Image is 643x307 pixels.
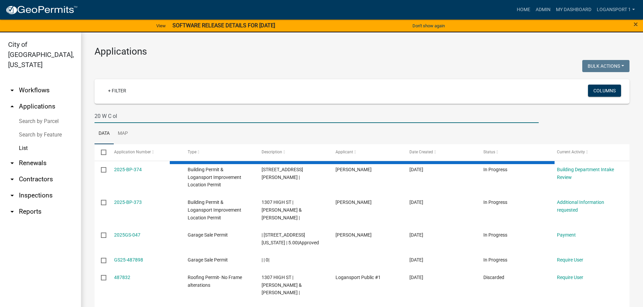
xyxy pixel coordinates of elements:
span: Type [188,150,196,154]
button: Columns [588,85,621,97]
a: View [154,20,168,31]
a: Additional Information requested [557,199,604,213]
a: GS25-487898 [114,257,143,263]
span: In Progress [483,167,507,172]
i: arrow_drop_down [8,191,16,199]
span: In Progress [483,232,507,238]
a: 487832 [114,275,130,280]
datatable-header-cell: Application Number [107,144,181,160]
span: | 1709 Michigan Avenue | 5.00|Approved [262,232,319,245]
span: 10/04/2025 [409,167,423,172]
span: Roofing Permit- No Frame alterations [188,275,242,288]
span: In Progress [483,257,507,263]
datatable-header-cell: Select [95,144,107,160]
i: arrow_drop_down [8,208,16,216]
a: + Filter [103,85,132,97]
a: Require User [557,275,583,280]
i: arrow_drop_up [8,102,16,111]
span: Misty Bays [336,232,372,238]
datatable-header-cell: Type [181,144,255,160]
span: Status [483,150,495,154]
span: Garage Sale Permit [188,257,228,263]
span: Building Permit & Logansport Improvement Location Permit [188,167,241,188]
span: Description [262,150,282,154]
a: Admin [533,3,553,16]
a: Payment [557,232,576,238]
span: × [634,20,638,29]
a: 2025-BP-374 [114,167,142,172]
a: Data [95,123,114,145]
button: Bulk Actions [582,60,629,72]
span: Building Permit & Logansport Improvement Location Permit [188,199,241,220]
a: Map [114,123,132,145]
a: My Dashboard [553,3,594,16]
span: Garage Sale Permit [188,232,228,238]
a: 2025-BP-373 [114,199,142,205]
span: Leonard C Webb [336,199,372,205]
span: 10/03/2025 [409,275,423,280]
span: 10/03/2025 [409,257,423,263]
datatable-header-cell: Status [477,144,551,160]
a: 2025GS-047 [114,232,140,238]
h3: Applications [95,46,629,57]
span: 1307 HIGH ST | Webb, Leonard C & Carol J | [262,275,302,296]
datatable-header-cell: Description [255,144,329,160]
span: Leonard C Webb [336,167,372,172]
i: arrow_drop_down [8,159,16,167]
input: Search for applications [95,109,539,123]
a: Building Department Intake Review [557,167,614,180]
span: Discarded [483,275,504,280]
i: arrow_drop_down [8,175,16,183]
span: Applicant [336,150,353,154]
a: Home [514,3,533,16]
span: Date Created [409,150,433,154]
i: arrow_drop_down [8,86,16,94]
span: 10/03/2025 [409,232,423,238]
datatable-header-cell: Applicant [329,144,403,160]
span: Logansport Public #1 [336,275,381,280]
a: Logansport 1 [594,3,638,16]
span: Application Number [114,150,151,154]
strong: SOFTWARE RELEASE DETAILS FOR [DATE] [172,22,275,29]
span: 1307 HIGH ST | Webb, Leonard C & Carol J | [262,199,302,220]
span: | | 0| [262,257,269,263]
datatable-header-cell: Date Created [403,144,477,160]
span: Current Activity [557,150,585,154]
datatable-header-cell: Current Activity [551,144,624,160]
span: 10/04/2025 [409,199,423,205]
button: Don't show again [410,20,448,31]
span: 812 NORTH ST | Webb, Leonard | [262,167,303,180]
span: In Progress [483,199,507,205]
a: Require User [557,257,583,263]
button: Close [634,20,638,28]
